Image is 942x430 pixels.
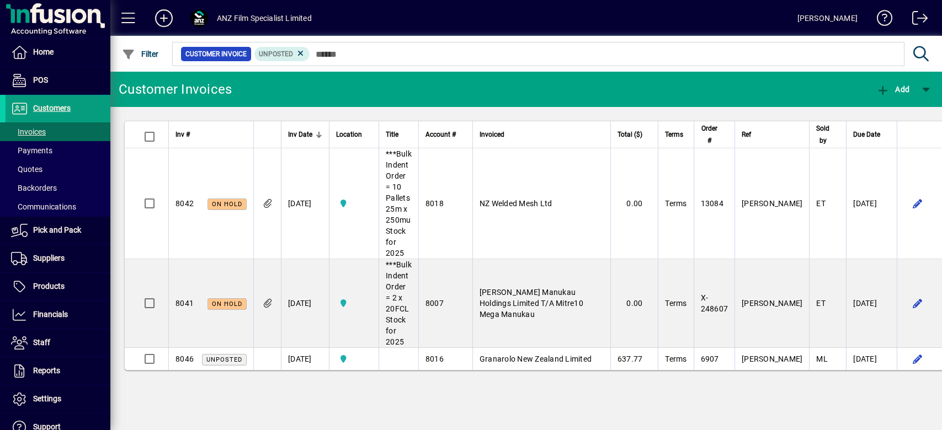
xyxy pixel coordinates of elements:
span: [PERSON_NAME] Manukau Holdings Limited T/A Mitre10 Mega Manukau [480,288,583,319]
a: Communications [6,197,110,216]
a: Knowledge Base [869,2,893,38]
div: Order # [701,122,728,147]
span: Terms [665,354,686,363]
span: [PERSON_NAME] [742,199,802,208]
span: Pick and Pack [33,225,81,234]
span: Unposted [259,50,293,58]
span: Filter [122,50,159,58]
span: X-248607 [701,293,728,313]
span: 6907 [701,354,719,363]
td: [DATE] [281,259,329,348]
span: 8007 [425,299,444,308]
div: Title [386,128,412,141]
div: Account # [425,128,466,141]
div: Sold by [816,122,839,147]
span: Sold by [816,122,829,147]
button: Profile [182,8,217,28]
span: ET [816,199,826,208]
span: ***Bulk Indent Order = 10 Pallets 25m x 250mu Stock for 2025 [386,149,412,257]
a: POS [6,67,110,94]
div: ANZ Film Specialist Limited [217,9,312,27]
span: Customers [33,104,71,112]
span: Inv # [175,128,190,141]
span: Inv Date [288,128,312,141]
span: Financials [33,310,68,319]
td: [DATE] [281,348,329,370]
span: 13084 [701,199,723,208]
div: Inv Date [288,128,322,141]
a: Invoices [6,122,110,141]
span: Title [386,128,398,141]
span: Communications [11,202,76,211]
span: AKL Warehouse [336,353,372,365]
span: 8046 [175,354,194,363]
a: Home [6,39,110,66]
span: Account # [425,128,456,141]
a: Reports [6,357,110,385]
div: Inv # [175,128,247,141]
span: On hold [212,201,242,208]
span: Terms [665,299,686,308]
span: Due Date [853,128,880,141]
span: 8041 [175,299,194,308]
span: AKL Warehouse [336,197,372,209]
div: [PERSON_NAME] [797,9,858,27]
span: Unposted [206,356,242,363]
a: Backorders [6,179,110,197]
div: Due Date [853,128,890,141]
span: Total ($) [618,128,642,141]
span: [PERSON_NAME] [742,354,802,363]
span: Granarolo New Zealand Limited [480,354,592,363]
span: Customer Invoice [185,49,247,60]
div: Location [336,128,372,141]
span: ML [816,354,828,363]
mat-chip: Customer Invoice Status: Unposted [254,47,310,61]
span: Reports [33,366,60,375]
span: 8016 [425,354,444,363]
td: [DATE] [846,259,897,348]
a: Payments [6,141,110,160]
td: [DATE] [846,348,897,370]
div: Customer Invoices [119,80,232,98]
button: Add [146,8,182,28]
span: Settings [33,394,61,403]
span: Payments [11,146,52,155]
div: Invoiced [480,128,604,141]
td: [DATE] [846,148,897,259]
span: Terms [665,199,686,208]
button: Filter [119,44,162,64]
span: 8018 [425,199,444,208]
div: Total ($) [618,128,653,141]
button: Edit [908,294,926,312]
span: AKL Warehouse [336,297,372,309]
button: Edit [908,350,926,368]
a: Financials [6,301,110,329]
span: Staff [33,338,50,347]
span: Terms [665,128,683,141]
a: Quotes [6,160,110,179]
td: 0.00 [610,148,658,259]
span: Home [33,47,54,56]
button: Add [874,79,912,99]
span: On hold [212,300,242,308]
span: Products [33,282,65,291]
span: POS [33,76,48,84]
a: Logout [904,2,928,38]
button: Edit [908,195,926,212]
span: Location [336,128,362,141]
span: ET [816,299,826,308]
span: Invoiced [480,128,504,141]
span: Suppliers [33,254,65,262]
a: Suppliers [6,245,110,272]
span: Order # [701,122,719,147]
td: [DATE] [281,148,329,259]
span: NZ Welded Mesh Ltd [480,199,552,208]
a: Staff [6,329,110,357]
span: [PERSON_NAME] [742,299,802,308]
span: ***Bulk Indent Order = 2 x 20FCL Stock for 2025 [386,260,412,346]
span: Quotes [11,165,42,174]
a: Settings [6,385,110,413]
span: 8042 [175,199,194,208]
td: 0.00 [610,259,658,348]
span: Invoices [11,127,46,136]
